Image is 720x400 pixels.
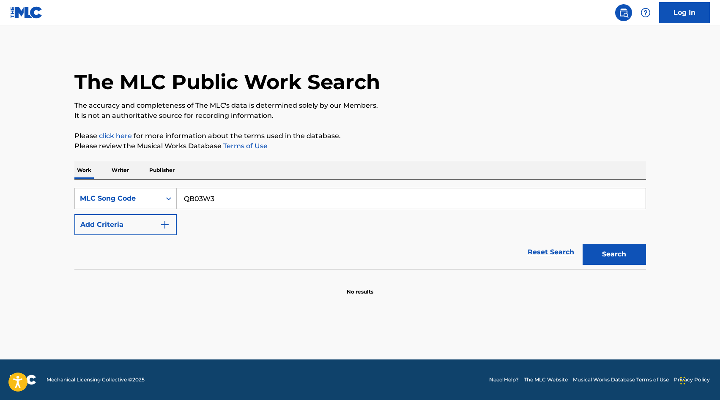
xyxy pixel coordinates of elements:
a: Need Help? [489,376,519,384]
a: Log In [659,2,710,23]
a: Terms of Use [222,142,268,150]
p: Please for more information about the terms used in the database. [74,131,646,141]
button: Search [583,244,646,265]
img: logo [10,375,36,385]
p: Writer [109,161,131,179]
div: Arrastrar [680,368,685,393]
form: Search Form [74,188,646,269]
p: No results [347,278,373,296]
iframe: Chat Widget [678,359,720,400]
button: Add Criteria [74,214,177,235]
div: MLC Song Code [80,193,156,204]
div: Help [637,4,654,21]
a: Privacy Policy [674,376,710,384]
span: Mechanical Licensing Collective © 2025 [47,376,145,384]
p: Work [74,161,94,179]
a: Reset Search [523,243,578,261]
p: Publisher [147,161,177,179]
img: 9d2ae6d4665cec9f34b9.svg [160,220,170,230]
a: Musical Works Database Terms of Use [573,376,669,384]
img: help [641,8,651,18]
a: Public Search [615,4,632,21]
a: click here [99,132,132,140]
img: search [619,8,629,18]
a: The MLC Website [524,376,568,384]
p: Please review the Musical Works Database [74,141,646,151]
div: Widget de chat [678,359,720,400]
p: It is not an authoritative source for recording information. [74,111,646,121]
p: The accuracy and completeness of The MLC's data is determined solely by our Members. [74,101,646,111]
h1: The MLC Public Work Search [74,69,380,95]
img: MLC Logo [10,6,43,19]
